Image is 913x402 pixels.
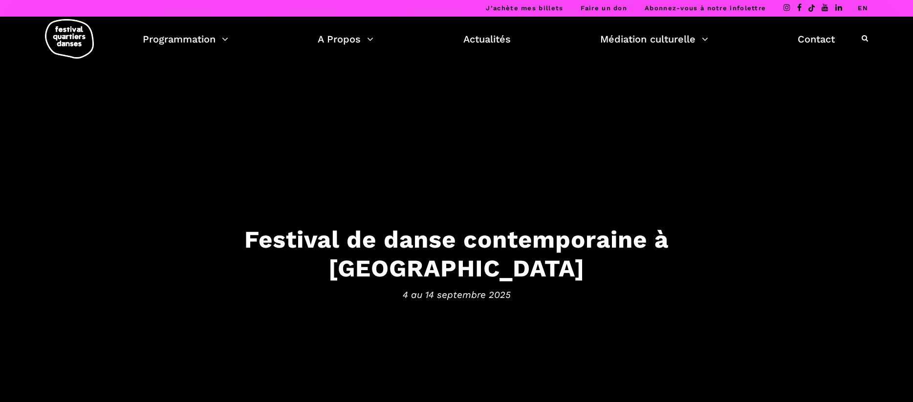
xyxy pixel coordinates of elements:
[798,31,835,47] a: Contact
[486,4,563,12] a: J’achète mes billets
[153,287,760,302] span: 4 au 14 septembre 2025
[858,4,868,12] a: EN
[463,31,511,47] a: Actualités
[153,225,760,282] h3: Festival de danse contemporaine à [GEOGRAPHIC_DATA]
[581,4,627,12] a: Faire un don
[645,4,766,12] a: Abonnez-vous à notre infolettre
[143,31,228,47] a: Programmation
[318,31,373,47] a: A Propos
[600,31,708,47] a: Médiation culturelle
[45,19,94,59] img: logo-fqd-med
